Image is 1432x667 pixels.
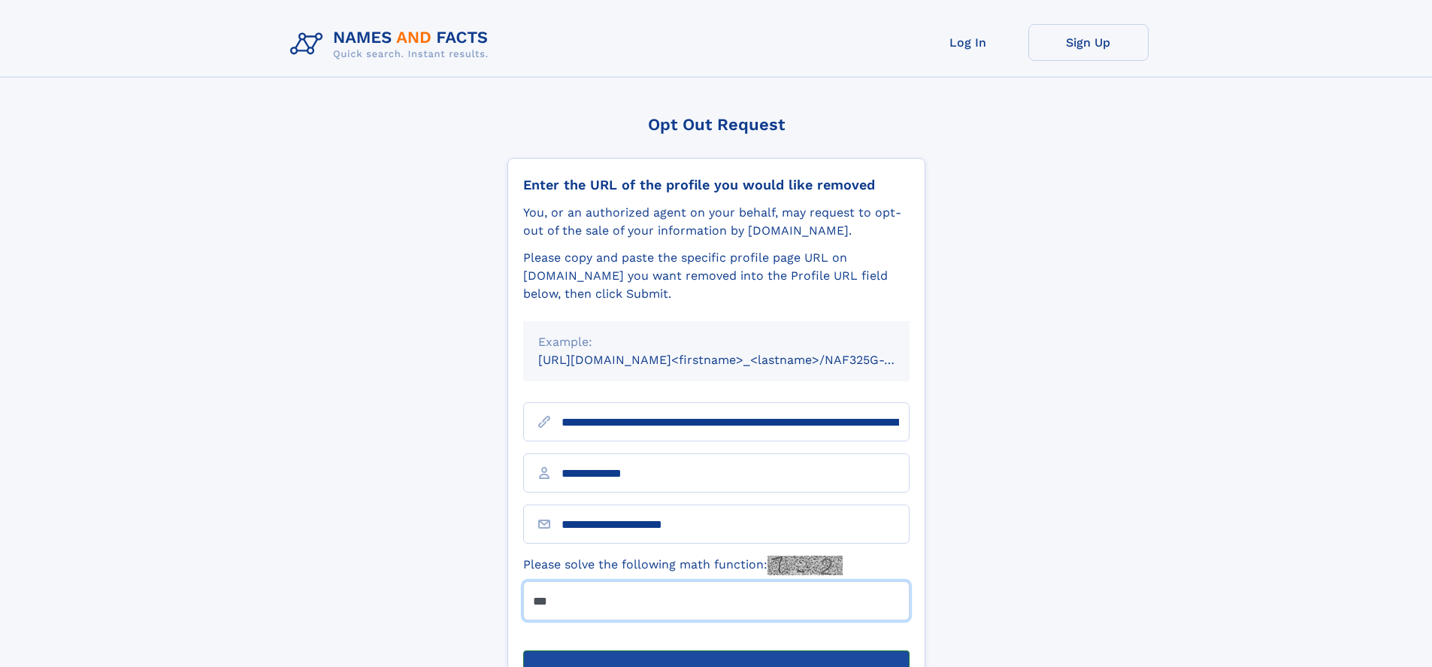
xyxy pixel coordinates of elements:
img: Logo Names and Facts [284,24,501,65]
small: [URL][DOMAIN_NAME]<firstname>_<lastname>/NAF325G-xxxxxxxx [538,353,938,367]
div: Enter the URL of the profile you would like removed [523,177,910,193]
label: Please solve the following math function: [523,556,843,575]
div: Please copy and paste the specific profile page URL on [DOMAIN_NAME] you want removed into the Pr... [523,249,910,303]
div: You, or an authorized agent on your behalf, may request to opt-out of the sale of your informatio... [523,204,910,240]
a: Sign Up [1028,24,1149,61]
a: Log In [908,24,1028,61]
div: Opt Out Request [507,115,925,134]
div: Example: [538,333,895,351]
